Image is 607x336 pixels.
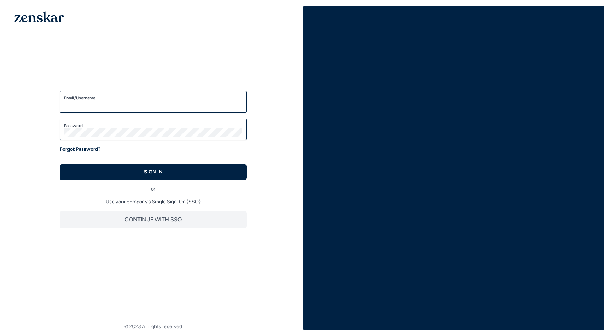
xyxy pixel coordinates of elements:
[60,146,100,153] a: Forgot Password?
[14,11,64,22] img: 1OGAJ2xQqyY4LXKgY66KYq0eOWRCkrZdAb3gUhuVAqdWPZE9SRJmCz+oDMSn4zDLXe31Ii730ItAGKgCKgCCgCikA4Av8PJUP...
[3,323,303,330] footer: © 2023 All rights reserved
[144,169,163,176] p: SIGN IN
[60,164,247,180] button: SIGN IN
[64,123,242,128] label: Password
[64,95,242,101] label: Email/Username
[60,180,247,193] div: or
[60,198,247,205] p: Use your company's Single Sign-On (SSO)
[60,211,247,228] button: CONTINUE WITH SSO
